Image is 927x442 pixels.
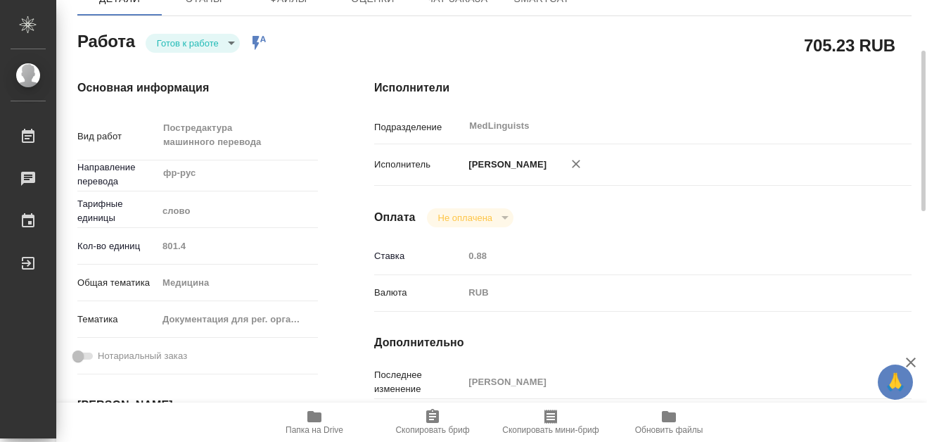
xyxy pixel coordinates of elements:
[77,27,135,53] h2: Работа
[374,334,912,351] h4: Дополнительно
[77,197,158,225] p: Тарифные единицы
[77,160,158,189] p: Направление перевода
[434,212,497,224] button: Не оплачена
[146,34,240,53] div: Готов к работе
[427,208,513,227] div: Готов к работе
[374,120,463,134] p: Подразделение
[374,209,416,226] h4: Оплата
[463,372,867,392] input: Пустое поле
[395,425,469,435] span: Скопировать бриф
[158,236,318,256] input: Пустое поле
[77,80,318,96] h4: Основная информация
[373,403,492,442] button: Скопировать бриф
[158,199,318,223] div: слово
[883,367,907,397] span: 🙏
[463,158,546,172] p: [PERSON_NAME]
[77,312,158,327] p: Тематика
[374,158,463,172] p: Исполнитель
[98,349,187,363] span: Нотариальный заказ
[255,403,373,442] button: Папка на Drive
[158,308,318,331] div: Документация для рег. органов
[374,249,463,263] p: Ставка
[77,276,158,290] p: Общая тематика
[610,403,728,442] button: Обновить файлы
[77,130,158,144] p: Вид работ
[804,33,895,57] h2: 705.23 RUB
[463,281,867,305] div: RUB
[463,246,867,266] input: Пустое поле
[286,425,343,435] span: Папка на Drive
[502,425,599,435] span: Скопировать мини-бриф
[77,239,158,253] p: Кол-во единиц
[374,368,463,396] p: Последнее изменение
[878,365,913,400] button: 🙏
[561,149,592,179] button: Удалить исполнителя
[374,80,912,96] h4: Исполнители
[153,37,223,49] button: Готов к работе
[374,286,463,300] p: Валюта
[158,271,318,295] div: Медицина
[492,403,610,442] button: Скопировать мини-бриф
[635,425,703,435] span: Обновить файлы
[77,397,318,414] h4: [PERSON_NAME]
